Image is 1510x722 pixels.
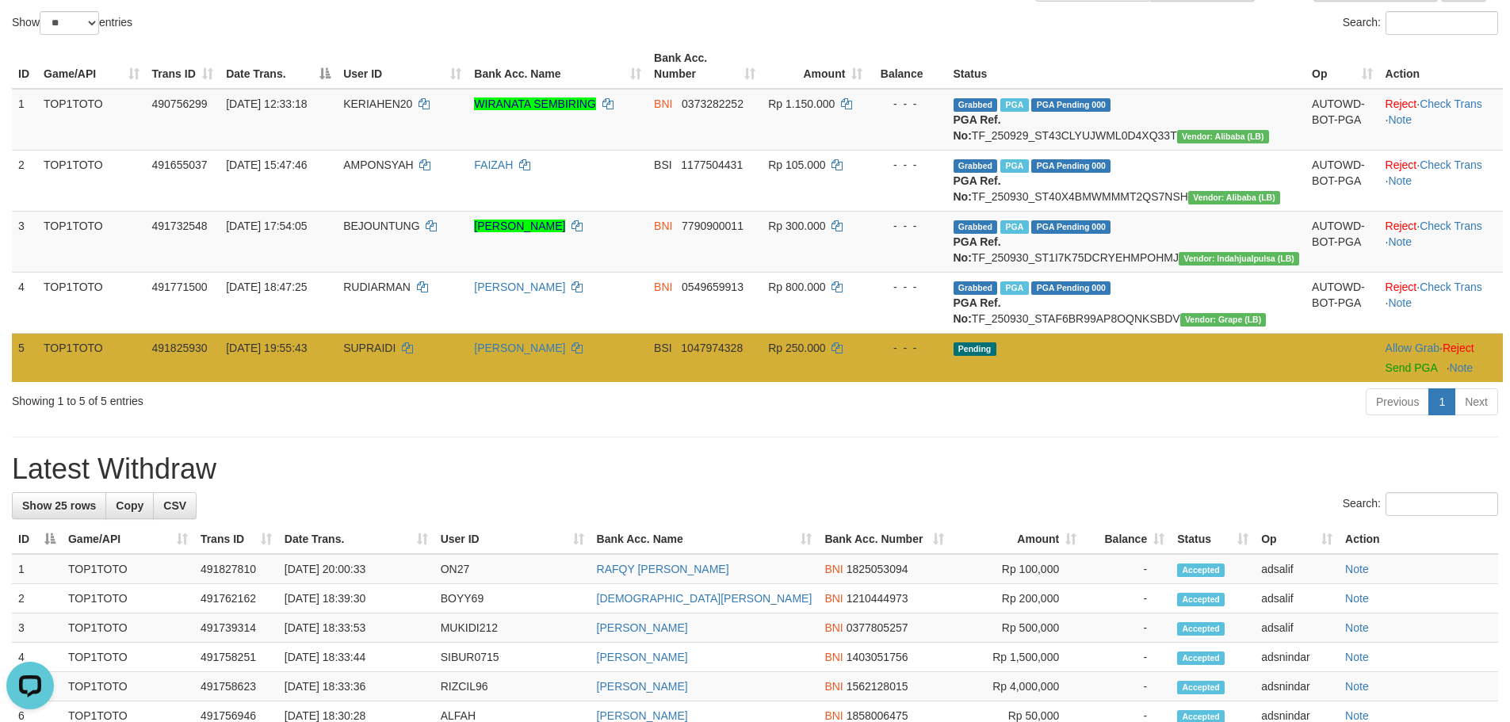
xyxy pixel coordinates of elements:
span: Accepted [1177,681,1225,694]
span: PGA Pending [1031,281,1111,295]
span: [DATE] 12:33:18 [226,97,307,110]
a: Note [1388,296,1412,309]
td: TOP1TOTO [37,211,145,272]
span: BNI [824,680,843,693]
span: Copy 1047974328 to clipboard [681,342,743,354]
a: Allow Grab [1386,342,1439,354]
span: 491655037 [152,159,208,171]
a: Note [1345,709,1369,722]
th: Amount: activate to sort column ascending [762,44,869,89]
th: User ID: activate to sort column ascending [434,525,591,554]
td: RIZCIL96 [434,672,591,701]
a: Send PGA [1386,361,1437,374]
td: SIBUR0715 [434,643,591,672]
td: 491739314 [194,613,278,643]
td: TOP1TOTO [37,89,145,151]
span: PGA Pending [1031,98,1111,112]
label: Search: [1343,11,1498,35]
a: WIRANATA SEMBIRING [474,97,596,110]
span: Copy 1825053094 to clipboard [847,563,908,575]
a: Note [1345,651,1369,663]
th: Balance: activate to sort column ascending [1083,525,1171,554]
a: Reject [1386,97,1417,110]
td: Rp 200,000 [950,584,1083,613]
span: BNI [654,281,672,293]
span: Copy 1858006475 to clipboard [847,709,908,722]
td: [DATE] 18:33:36 [278,672,434,701]
td: adsnindar [1255,643,1339,672]
td: MUKIDI212 [434,613,591,643]
a: Reject [1443,342,1474,354]
span: Rp 300.000 [768,220,825,232]
td: AUTOWD-BOT-PGA [1305,211,1379,272]
span: Marked by adsalif [1000,159,1028,173]
a: Note [1388,235,1412,248]
td: 5 [12,333,37,382]
th: Action [1339,525,1498,554]
label: Show entries [12,11,132,35]
div: - - - [875,96,940,112]
th: Op: activate to sort column ascending [1305,44,1379,89]
span: Pending [954,342,996,356]
span: Copy 1562128015 to clipboard [847,680,908,693]
span: AMPONSYAH [343,159,413,171]
th: ID [12,44,37,89]
a: Reject [1386,159,1417,171]
td: Rp 1,500,000 [950,643,1083,672]
a: [PERSON_NAME] [597,621,688,634]
span: · [1386,342,1443,354]
td: - [1083,584,1171,613]
a: Copy [105,492,154,519]
span: PGA Pending [1031,159,1111,173]
td: TF_250930_STAF6BR99AP8OQNKSBDV [947,272,1306,333]
a: [PERSON_NAME] [474,220,565,232]
span: Show 25 rows [22,499,96,512]
span: Copy 1403051756 to clipboard [847,651,908,663]
span: Copy 1210444973 to clipboard [847,592,908,605]
span: Copy 0377805257 to clipboard [847,621,908,634]
h1: Latest Withdraw [12,453,1498,485]
a: Note [1345,621,1369,634]
span: Grabbed [954,220,998,234]
span: SUPRAIDI [343,342,396,354]
td: adsnindar [1255,672,1339,701]
td: TOP1TOTO [62,584,194,613]
th: Status: activate to sort column ascending [1171,525,1255,554]
td: 4 [12,643,62,672]
a: Note [1345,563,1369,575]
td: ON27 [434,554,591,584]
span: Accepted [1177,622,1225,636]
th: Amount: activate to sort column ascending [950,525,1083,554]
span: Copy 0549659913 to clipboard [682,281,744,293]
span: Accepted [1177,651,1225,665]
a: [PERSON_NAME] [597,709,688,722]
td: TF_250929_ST43CLYUJWML0D4XQ33T [947,89,1306,151]
button: Open LiveChat chat widget [6,6,54,54]
a: 1 [1428,388,1455,415]
span: BNI [824,592,843,605]
td: - [1083,554,1171,584]
td: - [1083,672,1171,701]
span: Rp 1.150.000 [768,97,835,110]
td: TOP1TOTO [37,150,145,211]
div: - - - [875,340,940,356]
span: PGA Pending [1031,220,1111,234]
td: AUTOWD-BOT-PGA [1305,150,1379,211]
th: Game/API: activate to sort column ascending [62,525,194,554]
td: TF_250930_ST40X4BMWMMMT2QS7NSH [947,150,1306,211]
span: Rp 800.000 [768,281,825,293]
td: 491758623 [194,672,278,701]
th: Action [1379,44,1503,89]
span: 490756299 [152,97,208,110]
span: 491771500 [152,281,208,293]
th: Trans ID: activate to sort column ascending [146,44,220,89]
span: Grabbed [954,98,998,112]
th: ID: activate to sort column descending [12,525,62,554]
a: FAIZAH [474,159,513,171]
span: Copy 7790900011 to clipboard [682,220,744,232]
span: Vendor URL: https://dashboard.q2checkout.com/secure [1179,252,1299,265]
span: BNI [824,651,843,663]
td: · · [1379,150,1503,211]
th: Bank Acc. Number: activate to sort column ascending [648,44,762,89]
td: 491827810 [194,554,278,584]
